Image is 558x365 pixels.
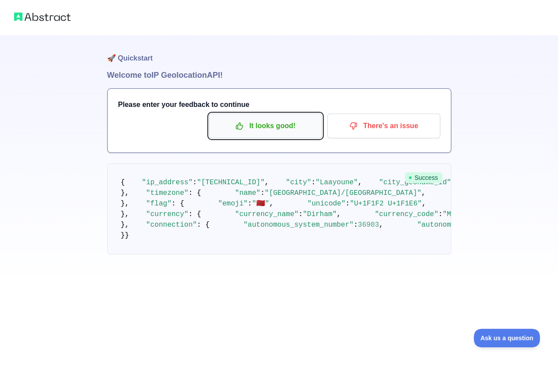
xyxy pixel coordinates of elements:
span: : [438,210,443,218]
span: : [193,179,197,186]
span: "unicode" [307,200,345,208]
img: Abstract logo [14,11,71,23]
span: "flag" [146,200,172,208]
span: , [269,200,273,208]
iframe: Toggle Customer Support [474,329,540,347]
span: "🇲🇦" [252,200,269,208]
span: { [121,179,125,186]
span: "[TECHNICAL_ID]" [197,179,265,186]
span: "city" [286,179,311,186]
span: "U+1F1F2 U+1F1E6" [350,200,422,208]
span: : [354,221,358,229]
span: "autonomous_system_organization" [417,221,553,229]
span: : { [197,221,210,229]
span: "[GEOGRAPHIC_DATA]/[GEOGRAPHIC_DATA]" [265,189,421,197]
span: "ip_address" [142,179,193,186]
p: There's an issue [334,118,434,133]
span: , [265,179,269,186]
span: : [260,189,265,197]
span: "city_geoname_id" [379,179,451,186]
span: , [379,221,383,229]
h1: 🚀 Quickstart [107,35,451,69]
span: : { [172,200,184,208]
span: : [345,200,350,208]
p: It looks good! [216,118,315,133]
span: "name" [235,189,261,197]
button: It looks good! [209,114,322,138]
span: 36903 [358,221,379,229]
h3: Please enter your feedback to continue [118,99,440,110]
h1: Welcome to IP Geolocation API! [107,69,451,81]
span: "autonomous_system_number" [243,221,354,229]
span: : [248,200,252,208]
span: "connection" [146,221,197,229]
button: There's an issue [327,114,440,138]
span: "currency" [146,210,188,218]
span: , [358,179,362,186]
span: , [421,189,426,197]
span: : { [188,210,201,218]
span: : [299,210,303,218]
span: "emoji" [218,200,247,208]
span: : [311,179,316,186]
span: "Dirham" [303,210,337,218]
span: "currency_code" [375,210,438,218]
span: "currency_name" [235,210,299,218]
span: "Laayoune" [315,179,358,186]
span: : { [188,189,201,197]
span: "timezone" [146,189,188,197]
span: , [337,210,341,218]
span: , [422,200,426,208]
span: Success [405,172,442,183]
span: "MAD" [442,210,464,218]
